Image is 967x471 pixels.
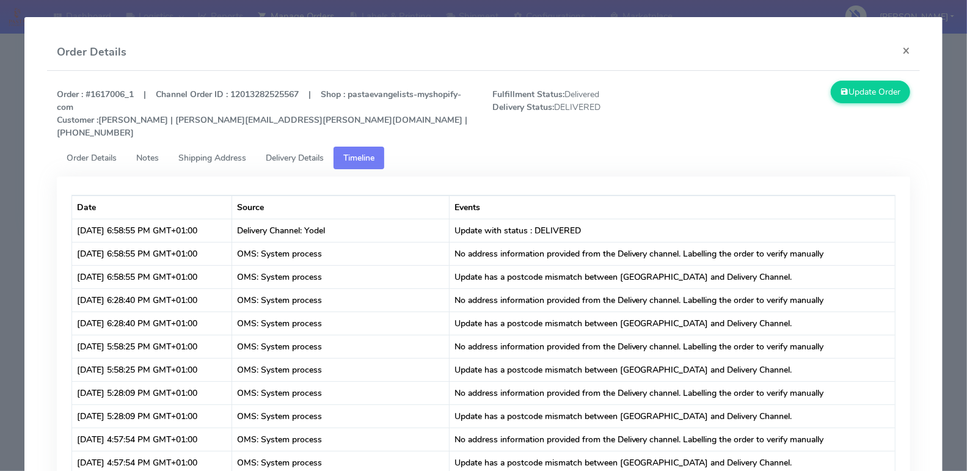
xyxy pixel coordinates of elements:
[72,358,232,381] td: [DATE] 5:58:25 PM GMT+01:00
[72,219,232,242] td: [DATE] 6:58:55 PM GMT+01:00
[450,312,895,335] td: Update has a postcode mismatch between [GEOGRAPHIC_DATA] and Delivery Channel.
[492,101,554,113] strong: Delivery Status:
[892,34,920,67] button: Close
[831,81,910,103] button: Update Order
[450,335,895,358] td: No address information provided from the Delivery channel. Labelling the order to verify manually
[232,195,450,219] th: Source
[72,381,232,404] td: [DATE] 5:28:09 PM GMT+01:00
[492,89,564,100] strong: Fulfillment Status:
[450,195,895,219] th: Events
[232,358,450,381] td: OMS: System process
[72,265,232,288] td: [DATE] 6:58:55 PM GMT+01:00
[450,219,895,242] td: Update with status : DELIVERED
[178,152,246,164] span: Shipping Address
[450,265,895,288] td: Update has a postcode mismatch between [GEOGRAPHIC_DATA] and Delivery Channel.
[483,88,701,139] span: Delivered DELIVERED
[72,312,232,335] td: [DATE] 6:28:40 PM GMT+01:00
[232,381,450,404] td: OMS: System process
[136,152,159,164] span: Notes
[232,312,450,335] td: OMS: System process
[72,404,232,428] td: [DATE] 5:28:09 PM GMT+01:00
[57,147,910,169] ul: Tabs
[57,44,126,60] h4: Order Details
[72,288,232,312] td: [DATE] 6:28:40 PM GMT+01:00
[450,404,895,428] td: Update has a postcode mismatch between [GEOGRAPHIC_DATA] and Delivery Channel.
[232,265,450,288] td: OMS: System process
[72,428,232,451] td: [DATE] 4:57:54 PM GMT+01:00
[232,335,450,358] td: OMS: System process
[72,335,232,358] td: [DATE] 5:58:25 PM GMT+01:00
[266,152,324,164] span: Delivery Details
[450,358,895,381] td: Update has a postcode mismatch between [GEOGRAPHIC_DATA] and Delivery Channel.
[67,152,117,164] span: Order Details
[450,381,895,404] td: No address information provided from the Delivery channel. Labelling the order to verify manually
[57,89,467,139] strong: Order : #1617006_1 | Channel Order ID : 12013282525567 | Shop : pastaevangelists-myshopify-com [P...
[232,242,450,265] td: OMS: System process
[343,152,374,164] span: Timeline
[72,242,232,265] td: [DATE] 6:58:55 PM GMT+01:00
[232,288,450,312] td: OMS: System process
[57,114,98,126] strong: Customer :
[232,404,450,428] td: OMS: System process
[232,428,450,451] td: OMS: System process
[450,288,895,312] td: No address information provided from the Delivery channel. Labelling the order to verify manually
[232,219,450,242] td: Delivery Channel: Yodel
[72,195,232,219] th: Date
[450,428,895,451] td: No address information provided from the Delivery channel. Labelling the order to verify manually
[450,242,895,265] td: No address information provided from the Delivery channel. Labelling the order to verify manually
